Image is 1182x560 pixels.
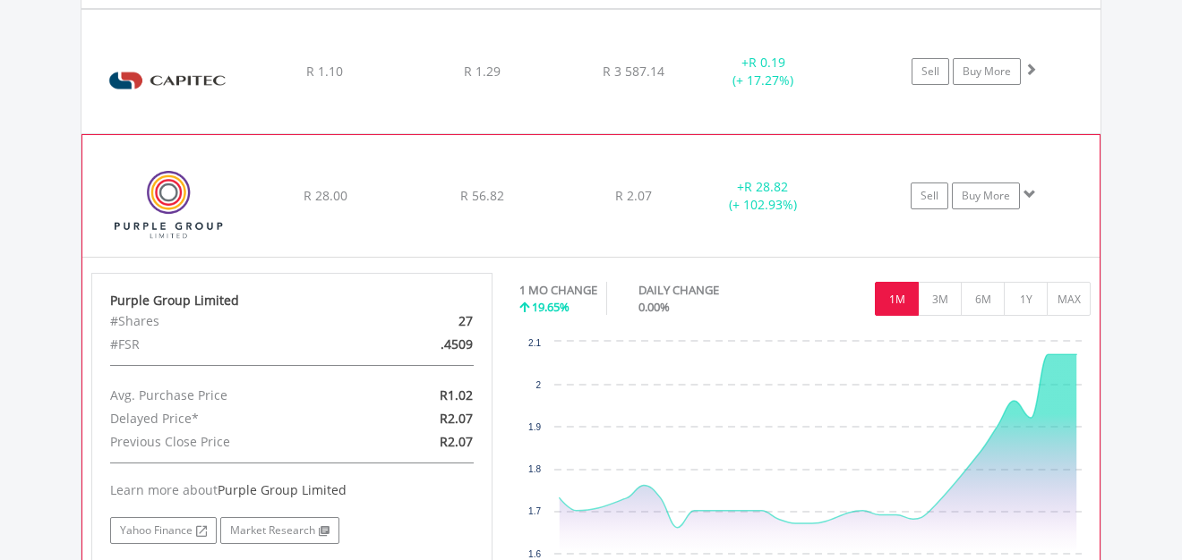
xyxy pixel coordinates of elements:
[97,310,356,333] div: #Shares
[97,333,356,356] div: #FSR
[304,187,347,204] span: R 28.00
[218,481,347,498] span: Purple Group Limited
[356,310,486,333] div: 27
[528,464,541,474] text: 1.8
[91,157,245,252] img: EQU.ZA.PPE.png
[528,422,541,432] text: 1.9
[1047,282,1091,316] button: MAX
[961,282,1005,316] button: 6M
[356,333,486,356] div: .4509
[97,384,356,407] div: Avg. Purchase Price
[220,517,339,544] a: Market Research
[744,178,788,195] span: R 28.82
[90,32,244,129] img: EQU.ZA.CPI.png
[532,299,570,315] span: 19.65%
[696,54,831,89] div: + (+ 17.27%)
[918,282,962,316] button: 3M
[696,178,830,214] div: + (+ 102.93%)
[110,481,474,499] div: Learn more about
[97,430,356,454] div: Previous Close Price
[110,517,217,544] a: Yahoo Finance
[519,282,597,299] div: 1 MO CHANGE
[875,282,919,316] button: 1M
[535,380,541,390] text: 2
[952,182,1020,209] a: Buy More
[528,338,541,348] text: 2.1
[1004,282,1048,316] button: 1Y
[528,549,541,559] text: 1.6
[110,292,474,310] div: Purple Group Limited
[306,63,343,80] span: R 1.10
[749,54,785,71] span: R 0.19
[911,182,948,209] a: Sell
[440,386,473,403] span: R1.02
[440,410,473,427] span: R2.07
[440,433,473,450] span: R2.07
[615,187,652,204] span: R 2.07
[97,407,356,430] div: Delayed Price*
[464,63,501,80] span: R 1.29
[528,506,541,516] text: 1.7
[638,299,670,315] span: 0.00%
[912,58,949,85] a: Sell
[638,282,782,299] div: DAILY CHANGE
[953,58,1021,85] a: Buy More
[460,187,504,204] span: R 56.82
[603,63,664,80] span: R 3 587.14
